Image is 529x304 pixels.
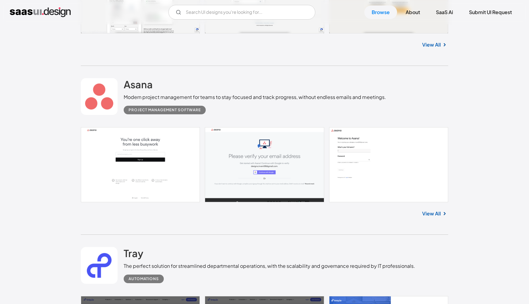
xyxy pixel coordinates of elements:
[168,5,315,20] input: Search UI designs you're looking for...
[168,5,315,20] form: Email Form
[129,275,159,283] div: Automations
[422,210,441,217] a: View All
[124,78,153,93] a: Asana
[10,7,71,17] a: home
[422,41,441,48] a: View All
[129,106,201,114] div: Project Management Software
[124,78,153,90] h2: Asana
[124,93,386,101] div: Modern project management for teams to stay focused and track progress, without endless emails an...
[124,262,415,270] div: The perfect solution for streamlined departmental operations, with the scalability and governance...
[364,6,397,19] a: Browse
[462,6,519,19] a: Submit UI Request
[124,247,143,262] a: Tray
[398,6,427,19] a: About
[124,247,143,259] h2: Tray
[429,6,460,19] a: SaaS Ai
